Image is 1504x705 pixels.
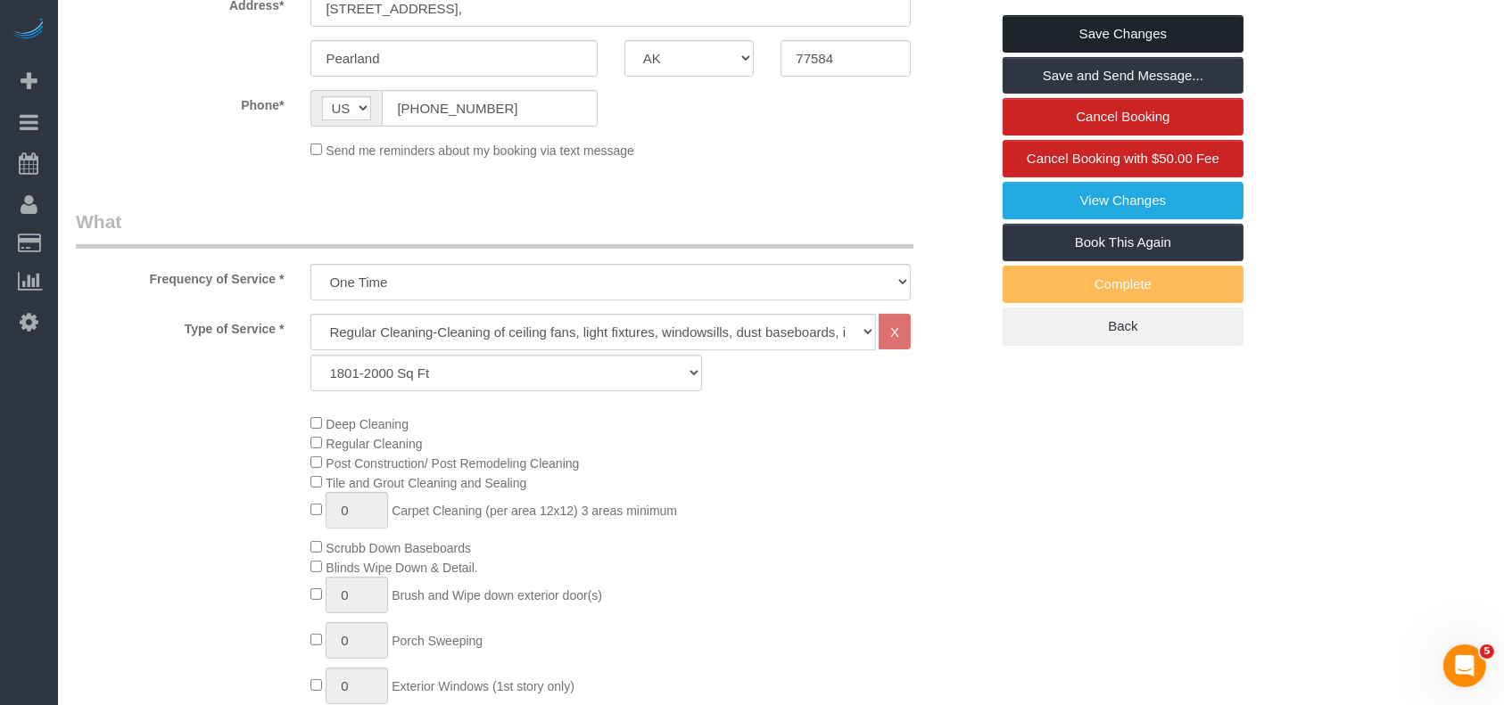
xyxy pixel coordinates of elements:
[326,437,422,451] span: Regular Cleaning
[326,541,471,555] span: Scrubb Down Baseboards
[392,634,483,648] span: Porch Sweeping
[781,40,911,77] input: Zip Code*
[326,456,579,471] span: Post Construction/ Post Remodeling Cleaning
[382,90,597,127] input: Phone*
[11,18,46,43] img: Automaid Logo
[1003,182,1244,219] a: View Changes
[62,264,297,288] label: Frequency of Service *
[1480,644,1494,659] span: 5
[62,314,297,338] label: Type of Service *
[62,90,297,114] label: Phone*
[1003,57,1244,94] a: Save and Send Message...
[1443,644,1486,687] iframe: Intercom live chat
[392,588,602,603] span: Brush and Wipe down exterior door(s)
[392,679,574,693] span: Exterior Windows (1st story only)
[392,504,677,518] span: Carpet Cleaning (per area 12x12) 3 areas minimum
[326,476,526,490] span: Tile and Grout Cleaning and Sealing
[326,417,409,431] span: Deep Cleaning
[326,561,477,575] span: Blinds Wipe Down & Detail.
[76,209,913,249] legend: What
[1003,98,1244,135] a: Cancel Booking
[1003,15,1244,53] a: Save Changes
[1003,307,1244,345] a: Back
[326,143,634,158] span: Send me reminders about my booking via text message
[310,40,597,77] input: City*
[1003,224,1244,261] a: Book This Again
[1027,151,1219,166] span: Cancel Booking with $50.00 Fee
[1003,140,1244,177] a: Cancel Booking with $50.00 Fee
